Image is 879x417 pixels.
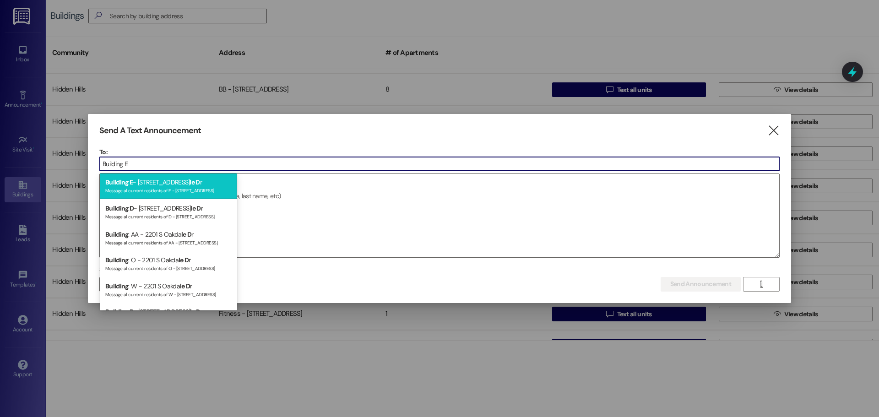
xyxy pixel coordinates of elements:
span: Building [105,204,128,212]
div: Message all current residents of O - [STREET_ADDRESS] [105,264,232,271]
span: Building [105,256,128,264]
div: Message all current residents of E - [STREET_ADDRESS] [105,186,232,194]
span: E [130,178,133,186]
input: Type to select the units, buildings, or communities you want to message. (e.g. 'Unit 1A', 'Buildi... [100,157,779,171]
div: : - [STREET_ADDRESS] r [100,173,237,199]
h3: Send A Text Announcement [99,125,201,136]
button: Send Announcement [661,277,741,292]
div: : O - 2201 S Oakda r [100,251,237,277]
i:  [767,126,780,135]
div: : - [STREET_ADDRESS] r [100,303,237,329]
span: le D [179,256,189,264]
span: B [130,308,133,316]
span: le D [190,204,201,212]
span: Building [105,282,128,290]
span: le D [180,282,190,290]
label: Select announcement type (optional) [99,262,206,276]
div: : W - 2201 S Oakda r [100,277,237,303]
span: le D [181,230,191,238]
span: Send Announcement [670,279,731,289]
span: Building [105,308,128,316]
span: le D [190,178,200,186]
span: Building [105,178,128,186]
div: Message all current residents of D - [STREET_ADDRESS] [105,212,232,220]
div: Message all current residents of AA - [STREET_ADDRESS] [105,238,232,246]
span: le D [190,308,200,316]
div: : AA - 2201 S Oakda r [100,225,237,251]
p: To: [99,147,780,157]
span: D [130,204,134,212]
div: : - [STREET_ADDRESS] r [100,199,237,225]
div: Message all current residents of W - [STREET_ADDRESS] [105,290,232,298]
i:  [758,281,765,288]
span: Building [105,230,128,238]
